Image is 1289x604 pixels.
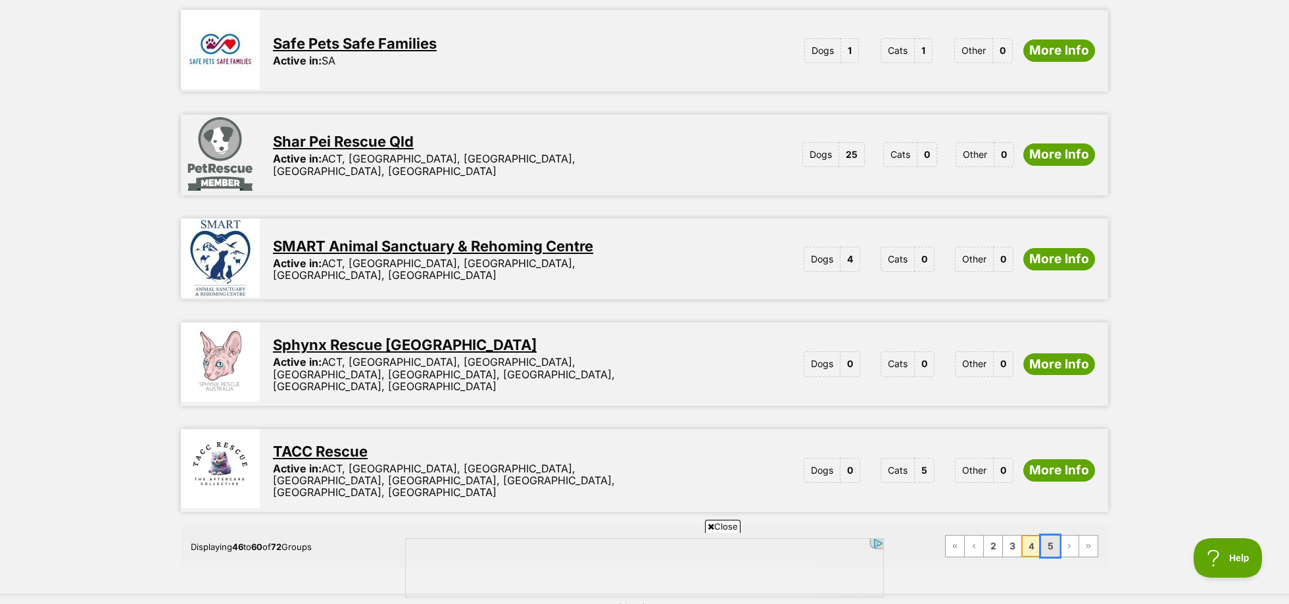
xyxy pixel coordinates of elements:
span: 0 [994,247,1013,272]
span: Active in: [273,54,322,67]
span: Dogs [804,458,840,483]
span: Other [954,38,993,63]
span: Other [955,247,994,272]
span: Cats [881,38,915,63]
a: More Info [1023,143,1095,166]
a: More Info [1023,353,1095,376]
strong: 60 [251,541,262,552]
span: Other [955,458,994,483]
span: Close [705,520,741,533]
a: More Info [1023,459,1095,482]
span: Cats [881,458,915,483]
span: 0 [993,38,1013,63]
div: ACT, [GEOGRAPHIC_DATA], [GEOGRAPHIC_DATA], [GEOGRAPHIC_DATA], [GEOGRAPHIC_DATA] [273,257,684,282]
nav: Pagination [945,535,1098,557]
a: Shar Pei Rescue Qld [273,133,414,150]
a: Last page [1079,536,1098,557]
span: 0 [917,142,937,167]
div: SA [273,55,335,66]
a: Page 2 [984,536,1002,557]
span: Dogs [802,142,839,167]
span: Dogs [804,351,840,376]
img: SMART Animal Sanctuary & Rehoming Centre [181,218,260,297]
span: 0 [994,458,1013,483]
strong: 72 [271,541,281,552]
a: SMART Animal Sanctuary & Rehoming Centre [273,238,593,255]
span: Active in: [273,152,322,165]
strong: 46 [232,541,243,552]
span: 1 [915,38,933,63]
a: Safe Pets Safe Families [273,35,437,52]
span: Cats [881,247,915,272]
img: Shar Pei Rescue Qld [181,114,260,193]
div: ACT, [GEOGRAPHIC_DATA], [GEOGRAPHIC_DATA], [GEOGRAPHIC_DATA], [GEOGRAPHIC_DATA], [GEOGRAPHIC_DATA... [273,463,684,499]
a: First page [946,536,964,557]
span: Displaying to of Groups [191,541,312,552]
span: 1 [841,38,859,63]
img: TACC Rescue [181,429,260,508]
span: 0 [840,458,860,483]
span: 25 [839,142,865,167]
span: 0 [840,351,860,376]
a: More Info [1023,248,1095,270]
span: Active in: [273,355,322,368]
div: ACT, [GEOGRAPHIC_DATA], [GEOGRAPHIC_DATA], [GEOGRAPHIC_DATA], [GEOGRAPHIC_DATA], [GEOGRAPHIC_DATA... [273,356,684,392]
a: TACC Rescue [273,443,368,460]
span: Cats [881,351,915,376]
span: Cats [883,142,917,167]
img: Safe Pets Safe Families [181,10,260,89]
span: 0 [994,142,1014,167]
span: Active in: [273,257,322,270]
span: Other [955,351,994,376]
img: Sphynx Rescue Australia [181,322,260,401]
a: Sphynx Rescue [GEOGRAPHIC_DATA] [273,336,537,353]
span: 4 [840,247,860,272]
span: Other [956,142,994,167]
span: Page 4 [1022,536,1040,557]
a: More Info [1023,39,1095,62]
span: 0 [915,247,935,272]
a: Next page [1060,536,1079,557]
span: 0 [915,351,935,376]
span: 0 [994,351,1013,376]
span: Active in: [273,462,322,475]
a: Previous page [965,536,983,557]
span: Dogs [804,247,840,272]
iframe: Help Scout Beacon - Open [1194,538,1263,578]
div: ACT, [GEOGRAPHIC_DATA], [GEOGRAPHIC_DATA], [GEOGRAPHIC_DATA], [GEOGRAPHIC_DATA] [273,153,684,177]
iframe: Advertisement [405,538,884,597]
a: Page 3 [1003,536,1021,557]
span: Dogs [804,38,841,63]
span: 5 [915,458,935,483]
a: Page 5 [1041,536,1059,557]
